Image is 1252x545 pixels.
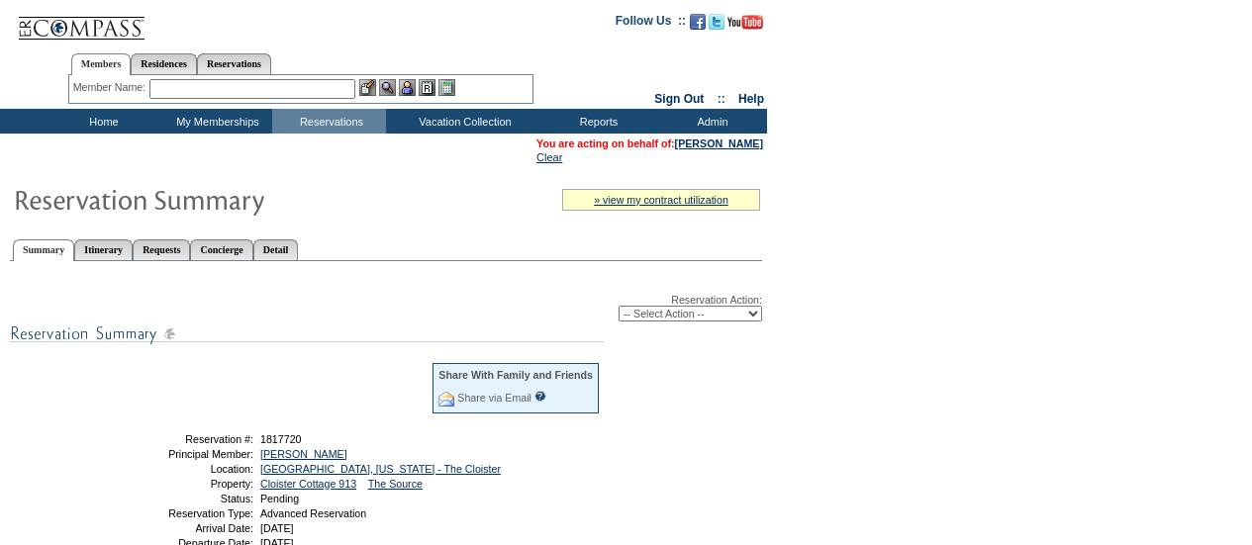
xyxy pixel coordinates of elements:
img: Become our fan on Facebook [690,14,706,30]
img: View [379,79,396,96]
td: Principal Member: [112,448,253,460]
a: Concierge [190,239,252,260]
td: Follow Us :: [616,12,686,36]
td: Arrival Date: [112,522,253,534]
td: Home [45,109,158,134]
a: [GEOGRAPHIC_DATA], [US_STATE] - The Cloister [260,463,501,475]
a: Summary [13,239,74,261]
td: Reservation #: [112,433,253,445]
a: Share via Email [457,392,531,404]
img: Follow us on Twitter [709,14,724,30]
span: Advanced Reservation [260,507,366,519]
span: Pending [260,493,299,504]
img: subTtlResSummary.gif [10,321,604,346]
a: » view my contract utilization [594,194,728,206]
a: Reservations [197,53,271,74]
span: [DATE] [260,522,294,534]
a: [PERSON_NAME] [675,137,763,149]
a: [PERSON_NAME] [260,448,347,460]
a: Members [71,53,132,75]
img: Reservations [419,79,435,96]
a: Become our fan on Facebook [690,20,706,32]
a: Detail [253,239,299,260]
img: Impersonate [399,79,416,96]
span: :: [718,92,725,106]
a: Subscribe to our YouTube Channel [727,20,763,32]
td: Admin [653,109,767,134]
td: Vacation Collection [386,109,539,134]
td: My Memberships [158,109,272,134]
a: Cloister Cottage 913 [260,478,356,490]
td: Reports [539,109,653,134]
td: Reservations [272,109,386,134]
a: Clear [536,151,562,163]
a: Follow us on Twitter [709,20,724,32]
span: 1817720 [260,433,302,445]
a: The Source [368,478,423,490]
td: Reservation Type: [112,507,253,519]
a: Sign Out [654,92,704,106]
div: Reservation Action: [10,294,762,321]
a: Residences [131,53,197,74]
a: Help [738,92,764,106]
span: You are acting on behalf of: [536,137,763,149]
input: What is this? [534,391,546,402]
img: Reservaton Summary [13,179,409,219]
div: Share With Family and Friends [438,369,593,381]
a: Requests [133,239,190,260]
td: Status: [112,493,253,504]
td: Property: [112,478,253,490]
img: b_calculator.gif [438,79,455,96]
img: b_edit.gif [359,79,376,96]
img: Subscribe to our YouTube Channel [727,15,763,30]
div: Member Name: [73,79,149,96]
td: Location: [112,463,253,475]
a: Itinerary [74,239,133,260]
